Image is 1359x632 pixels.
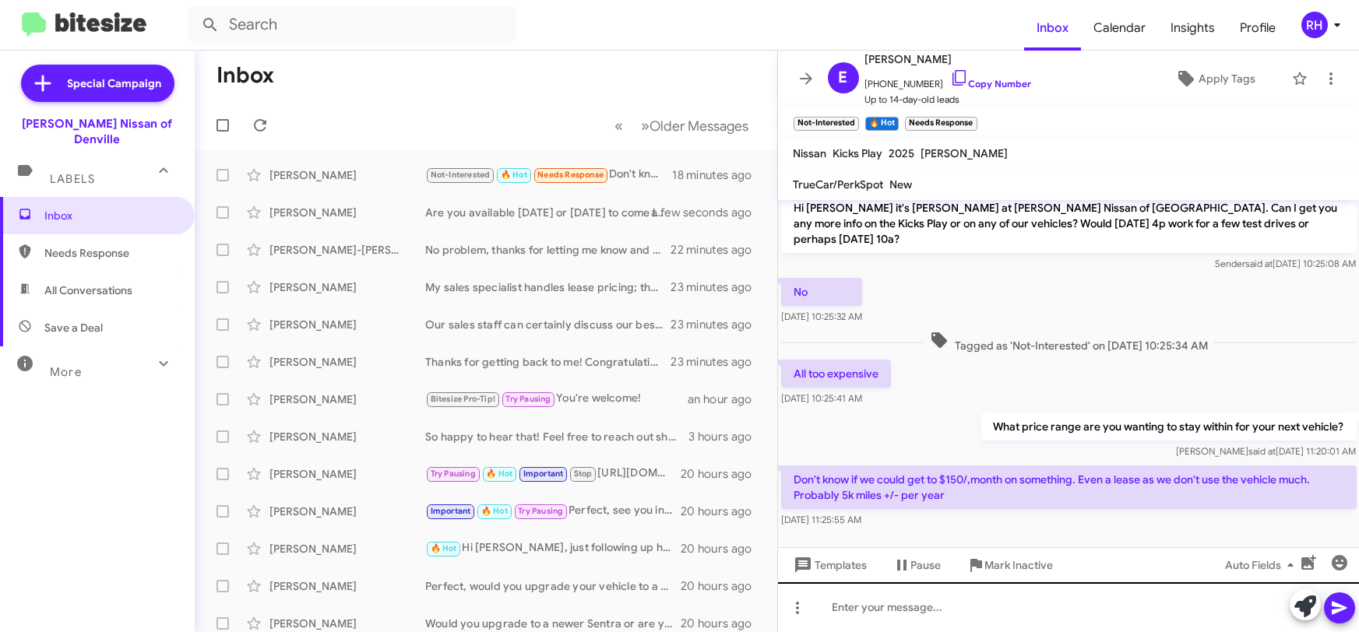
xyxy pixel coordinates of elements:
[269,167,425,183] div: [PERSON_NAME]
[1225,551,1300,579] span: Auto Fields
[425,539,681,557] div: Hi [PERSON_NAME], just following up here, are you available to stop in this evening? Or is [DATE]...
[269,317,425,332] div: [PERSON_NAME]
[865,50,1032,68] span: [PERSON_NAME]
[615,116,624,135] span: «
[954,551,1066,579] button: Mark Inactive
[44,245,177,261] span: Needs Response
[425,354,671,370] div: Thanks for getting back to me! Congratulations on your new vehicle, if there is anything we can d...
[671,242,765,258] div: 22 minutes ago
[1081,5,1158,51] a: Calendar
[790,551,868,579] span: Templates
[44,283,132,298] span: All Conversations
[269,429,425,444] div: [PERSON_NAME]
[671,354,765,370] div: 23 minutes ago
[425,205,671,220] div: Are you available [DATE] or [DATE] to come in and compare options?
[1288,12,1342,38] button: RH
[781,360,891,388] p: All too expensive
[1215,258,1356,269] span: Sender [DATE] 10:25:08 AM
[889,146,915,160] span: 2025
[607,110,759,142] nav: Page navigation example
[794,117,859,131] small: Not-Interested
[505,394,551,404] span: Try Pausing
[269,279,425,295] div: [PERSON_NAME]
[431,170,491,180] span: Not-Interested
[1248,445,1276,457] span: said at
[981,413,1356,441] p: What price range are you wanting to stay within for your next vehicle?
[865,117,899,131] small: 🔥 Hot
[681,541,765,557] div: 20 hours ago
[671,317,765,332] div: 23 minutes ago
[781,514,861,525] span: [DATE] 11:25:55 AM
[1213,551,1312,579] button: Auto Fields
[1146,65,1284,93] button: Apply Tags
[865,92,1032,107] span: Up to 14-day-old leads
[425,465,681,483] div: [URL][DOMAIN_NAME][US_VEHICLE_IDENTIFICATION_NUMBER]
[518,506,563,516] span: Try Pausing
[681,578,765,594] div: 20 hours ago
[1245,258,1273,269] span: said at
[671,279,765,295] div: 23 minutes ago
[681,616,765,631] div: 20 hours ago
[781,311,862,322] span: [DATE] 10:25:32 AM
[501,170,527,180] span: 🔥 Hot
[50,365,82,379] span: More
[1199,65,1255,93] span: Apply Tags
[781,465,1357,509] p: Don't know if we could get to $150/,month on something. Even a lease as we don't use the vehicle ...
[778,551,880,579] button: Templates
[425,279,671,295] div: My sales specialist handles lease pricing; they would be able to get you all the information that...
[1227,5,1288,51] a: Profile
[425,578,681,594] div: Perfect, would you upgrade your vehicle to a newer model? Or are you considering some other model...
[269,354,425,370] div: [PERSON_NAME]
[68,75,162,91] span: Special Campaign
[269,578,425,594] div: [PERSON_NAME]
[688,391,764,407] div: an hour ago
[44,320,103,335] span: Save a Deal
[431,394,495,404] span: Bitesize Pro-Tip!
[431,543,457,553] span: 🔥 Hot
[217,63,274,88] h1: Inbox
[523,469,564,479] span: Important
[431,506,471,516] span: Important
[425,429,688,444] div: So happy to hear that! Feel free to reach out should anything change.
[269,616,425,631] div: [PERSON_NAME]
[269,466,425,482] div: [PERSON_NAME]
[681,466,765,482] div: 20 hours ago
[632,110,759,142] button: Next
[486,469,512,479] span: 🔥 Hot
[269,242,425,258] div: [PERSON_NAME]-[PERSON_NAME]
[681,504,765,519] div: 20 hours ago
[188,6,516,44] input: Search
[985,551,1054,579] span: Mark Inactive
[425,616,681,631] div: Would you upgrade to a newer Sentra or are you open to exploring other models as well?
[880,551,954,579] button: Pause
[431,469,476,479] span: Try Pausing
[671,205,765,220] div: a few seconds ago
[269,504,425,519] div: [PERSON_NAME]
[890,177,913,191] span: New
[606,110,633,142] button: Previous
[905,117,977,131] small: Needs Response
[833,146,883,160] span: Kicks Play
[865,68,1032,92] span: [PHONE_NUMBER]
[781,278,862,306] p: No
[269,541,425,557] div: [PERSON_NAME]
[1024,5,1081,51] span: Inbox
[574,469,593,479] span: Stop
[269,205,425,220] div: [PERSON_NAME]
[950,78,1032,90] a: Copy Number
[21,65,174,102] a: Special Campaign
[1158,5,1227,51] a: Insights
[425,390,688,408] div: You're welcome!
[911,551,942,579] span: Pause
[425,317,671,332] div: Our sales staff can certainly discuss our best pricing with you. What time [DATE] are you availab...
[50,172,95,186] span: Labels
[1301,12,1328,38] div: RH
[688,429,764,444] div: 3 hours ago
[1176,445,1356,457] span: [PERSON_NAME] [DATE] 11:20:01 AM
[839,65,848,90] span: E
[269,391,425,407] div: [PERSON_NAME]
[794,146,827,160] span: Nissan
[794,177,884,191] span: TrueCar/PerkSpot
[921,146,1009,160] span: [PERSON_NAME]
